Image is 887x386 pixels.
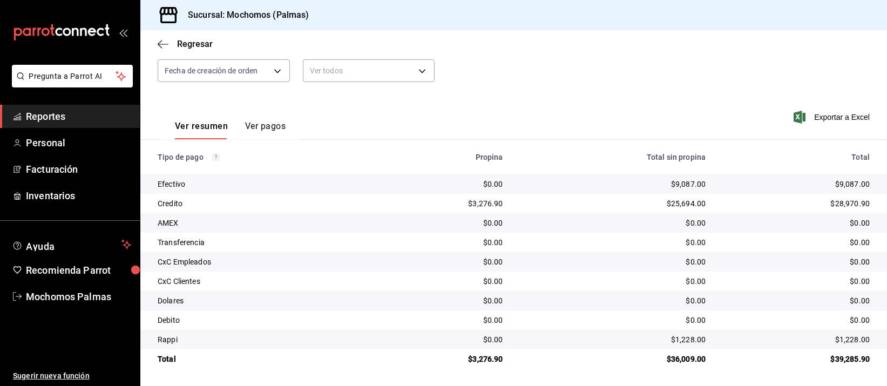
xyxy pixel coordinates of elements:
div: $0.00 [382,334,503,345]
div: $1,228.00 [520,334,706,345]
span: Recomienda Parrot [26,263,131,277]
span: Inventarios [26,188,131,203]
div: CxC Clientes [158,276,365,287]
div: Debito [158,315,365,326]
div: $25,694.00 [520,198,706,209]
span: Personal [26,136,131,150]
div: $0.00 [382,218,503,228]
div: $3,276.90 [382,198,503,209]
div: $3,276.90 [382,354,503,364]
div: $0.00 [723,276,870,287]
div: $0.00 [520,315,706,326]
span: Regresar [177,39,213,49]
span: Reportes [26,109,131,124]
div: Efectivo [158,179,365,189]
svg: Los pagos realizados con Pay y otras terminales son montos brutos. [212,153,220,161]
div: $0.00 [520,237,706,248]
div: $9,087.00 [520,179,706,189]
div: $0.00 [382,256,503,267]
div: $0.00 [520,218,706,228]
div: $0.00 [723,218,870,228]
div: $36,009.00 [520,354,706,364]
div: CxC Empleados [158,256,365,267]
div: $0.00 [723,256,870,267]
span: Facturación [26,162,131,177]
div: Ver todos [303,59,435,82]
div: $1,228.00 [723,334,870,345]
div: $0.00 [382,237,503,248]
h3: Sucursal: Mochomos (Palmas) [179,9,309,22]
span: Pregunta a Parrot AI [29,71,116,82]
div: $0.00 [520,256,706,267]
div: $28,970.90 [723,198,870,209]
div: Tipo de pago [158,153,365,161]
div: Transferencia [158,237,365,248]
div: $9,087.00 [723,179,870,189]
div: navigation tabs [175,121,286,139]
div: Rappi [158,334,365,345]
div: Dolares [158,295,365,306]
div: $39,285.90 [723,354,870,364]
div: Total sin propina [520,153,706,161]
div: $0.00 [520,276,706,287]
span: Fecha de creación de orden [165,65,258,76]
div: $0.00 [520,295,706,306]
div: Total [158,354,365,364]
span: Ayuda [26,238,117,251]
a: Pregunta a Parrot AI [8,78,133,90]
button: Ver pagos [245,121,286,139]
div: $0.00 [723,237,870,248]
div: $0.00 [723,315,870,326]
div: $0.00 [382,295,503,306]
div: $0.00 [382,276,503,287]
div: Total [723,153,870,161]
div: Credito [158,198,365,209]
button: Exportar a Excel [796,111,870,124]
button: Regresar [158,39,213,49]
div: AMEX [158,218,365,228]
span: Mochomos Palmas [26,289,131,304]
button: Ver resumen [175,121,228,139]
div: $0.00 [723,295,870,306]
div: $0.00 [382,315,503,326]
div: Propina [382,153,503,161]
button: open_drawer_menu [119,28,127,37]
span: Sugerir nueva función [13,370,131,382]
button: Pregunta a Parrot AI [12,65,133,87]
div: $0.00 [382,179,503,189]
